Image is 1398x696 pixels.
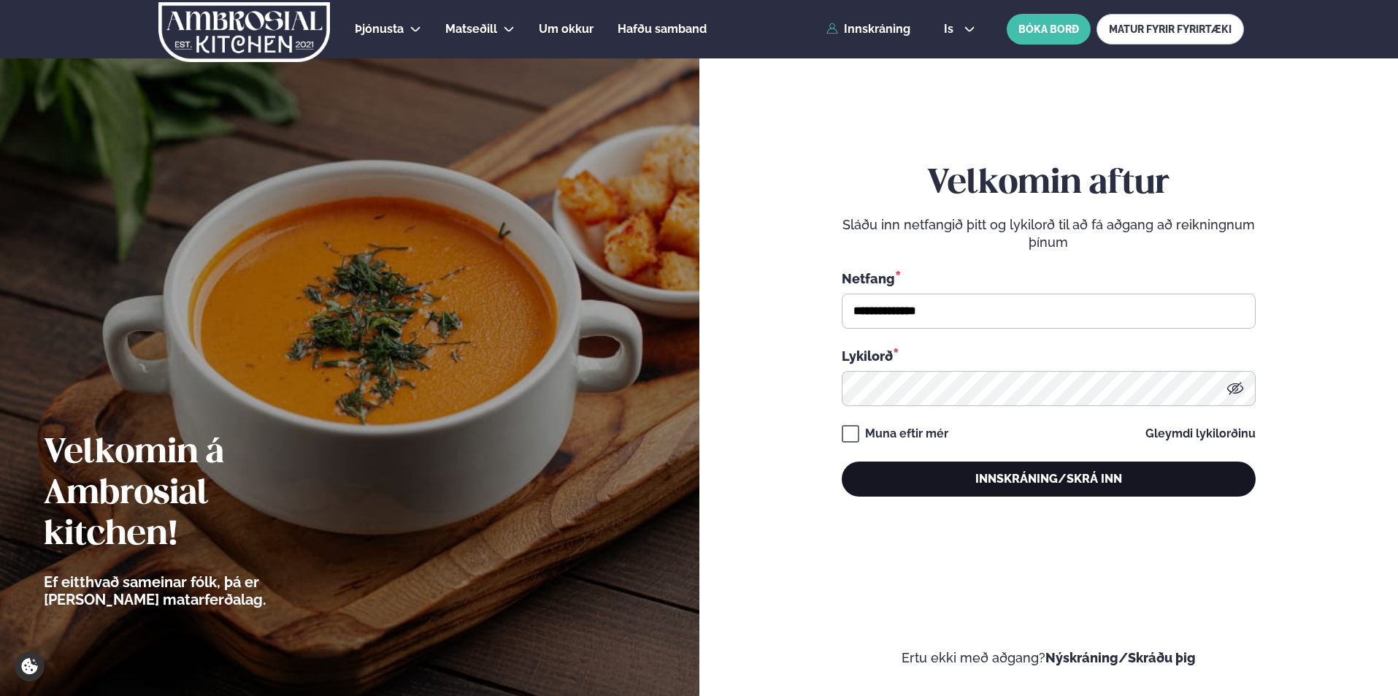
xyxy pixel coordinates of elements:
[355,20,404,38] a: Þjónusta
[932,23,987,35] button: is
[944,23,958,35] span: is
[539,22,594,36] span: Um okkur
[842,462,1256,497] button: Innskráning/Skrá inn
[842,164,1256,204] h2: Velkomin aftur
[826,23,910,36] a: Innskráning
[15,651,45,681] a: Cookie settings
[445,22,497,36] span: Matseðill
[842,269,1256,288] div: Netfang
[618,20,707,38] a: Hafðu samband
[743,649,1355,667] p: Ertu ekki með aðgang?
[539,20,594,38] a: Um okkur
[1045,650,1196,665] a: Nýskráning/Skráðu þig
[157,2,331,62] img: logo
[1096,14,1244,45] a: MATUR FYRIR FYRIRTÆKI
[355,22,404,36] span: Þjónusta
[445,20,497,38] a: Matseðill
[44,433,347,556] h2: Velkomin á Ambrosial kitchen!
[44,573,347,608] p: Ef eitthvað sameinar fólk, þá er [PERSON_NAME] matarferðalag.
[1145,428,1256,440] a: Gleymdi lykilorðinu
[1007,14,1091,45] button: BÓKA BORÐ
[842,346,1256,365] div: Lykilorð
[618,22,707,36] span: Hafðu samband
[842,216,1256,251] p: Sláðu inn netfangið þitt og lykilorð til að fá aðgang að reikningnum þínum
